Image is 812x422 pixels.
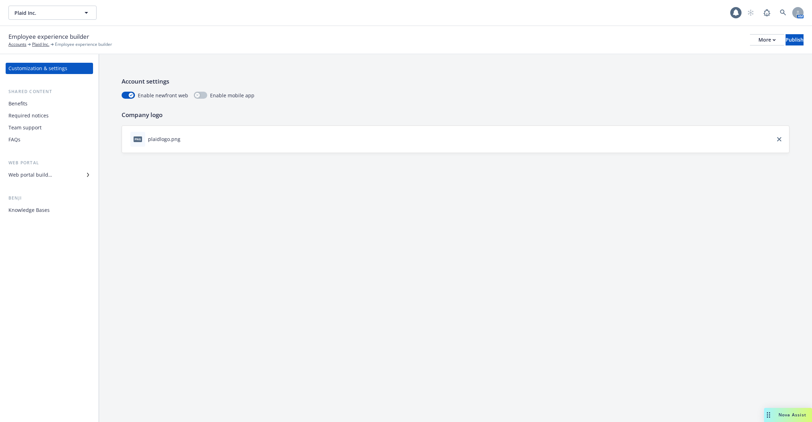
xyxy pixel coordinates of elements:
div: Customization & settings [8,63,67,74]
span: Enable mobile app [210,92,254,99]
a: Team support [6,122,93,133]
a: Accounts [8,41,26,48]
button: More [750,34,784,45]
span: Employee experience builder [55,41,112,48]
div: Required notices [8,110,49,121]
span: Enable newfront web [138,92,188,99]
div: Web portal [6,159,93,166]
a: Knowledge Bases [6,204,93,216]
div: Knowledge Bases [8,204,50,216]
p: Company logo [122,110,789,120]
div: Publish [786,35,804,45]
button: Plaid Inc. [8,6,97,20]
span: Plaid Inc. [14,9,75,17]
a: FAQs [6,134,93,145]
div: FAQs [8,134,20,145]
div: plaidlogo.png [148,135,180,143]
a: Report a Bug [760,6,774,20]
a: Plaid Inc. [32,41,49,48]
button: Nova Assist [764,408,812,422]
span: Nova Assist [779,412,806,418]
a: close [775,135,783,143]
a: Start snowing [744,6,758,20]
a: Benefits [6,98,93,109]
div: More [758,35,776,45]
p: Account settings [122,77,789,86]
div: Drag to move [764,408,773,422]
a: Search [776,6,790,20]
div: Shared content [6,88,93,95]
div: Benefits [8,98,27,109]
a: Web portal builder [6,169,93,181]
a: Required notices [6,110,93,121]
span: Employee experience builder [8,32,89,41]
div: Web portal builder [8,169,52,181]
a: Customization & settings [6,63,93,74]
span: png [134,136,142,142]
div: Benji [6,195,93,202]
div: Team support [8,122,42,133]
button: download file [183,135,189,143]
button: Publish [786,34,804,45]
